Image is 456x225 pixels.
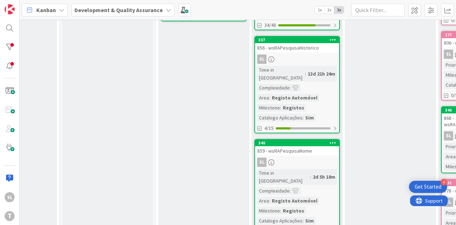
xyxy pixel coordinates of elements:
div: Catalogo Aplicações [257,114,302,122]
span: : [310,173,311,181]
span: Kanban [36,6,56,14]
div: 340 [258,140,339,145]
div: Registos [281,207,306,215]
span: : [305,70,306,78]
div: SL [5,192,15,202]
div: SL [255,158,339,167]
span: : [302,217,304,225]
div: SL [257,158,266,167]
div: SL [255,55,339,64]
div: 340859 - wsRAPesquisaNome [255,140,339,155]
div: Time in [GEOGRAPHIC_DATA] [257,169,310,185]
div: SL [444,131,453,140]
div: Milestone [257,104,280,112]
img: Visit kanbanzone.com [5,4,15,14]
div: 859 - wsRAPesquisaNome [255,146,339,155]
div: SL [444,50,453,59]
span: : [302,114,304,122]
div: Complexidade [257,187,290,195]
div: Complexidade [257,84,290,92]
div: Sim [304,217,316,225]
div: Area [257,197,269,205]
input: Quick Filter... [351,4,405,16]
span: : [280,104,281,112]
div: Open Get Started checklist, remaining modules: 4 [409,181,447,193]
div: 337 [258,37,339,42]
span: Support [15,1,32,10]
div: Registo Automóvel [270,94,319,102]
div: Catalogo Aplicações [257,217,302,225]
div: Area [257,94,269,102]
span: : [290,187,291,195]
div: 2d 5h 18m [311,173,337,181]
span: : [269,197,270,205]
div: 4 [441,179,447,185]
span: 34/48 [264,21,276,29]
span: 4/15 [264,124,274,132]
div: T [5,211,15,221]
div: 340 [255,140,339,146]
div: 13d 21h 24m [306,70,337,78]
div: SL [444,198,453,207]
div: Area [444,153,456,160]
div: Registo Automóvel [270,197,319,205]
span: 2x [325,6,334,14]
span: 1x [315,6,325,14]
span: : [269,94,270,102]
span: : [290,84,291,92]
div: Time in [GEOGRAPHIC_DATA] [257,66,305,82]
div: 856 - wsRAPesquisaHistorico [255,43,339,52]
span: 3x [334,6,344,14]
div: SL [257,55,266,64]
div: Sim [304,114,316,122]
div: 337856 - wsRAPesquisaHistorico [255,37,339,52]
div: Get Started [415,183,441,190]
b: Development & Quality Assurance [74,6,163,14]
span: : [280,207,281,215]
div: Registos [281,104,306,112]
div: 337 [255,37,339,43]
div: Milestone [257,207,280,215]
